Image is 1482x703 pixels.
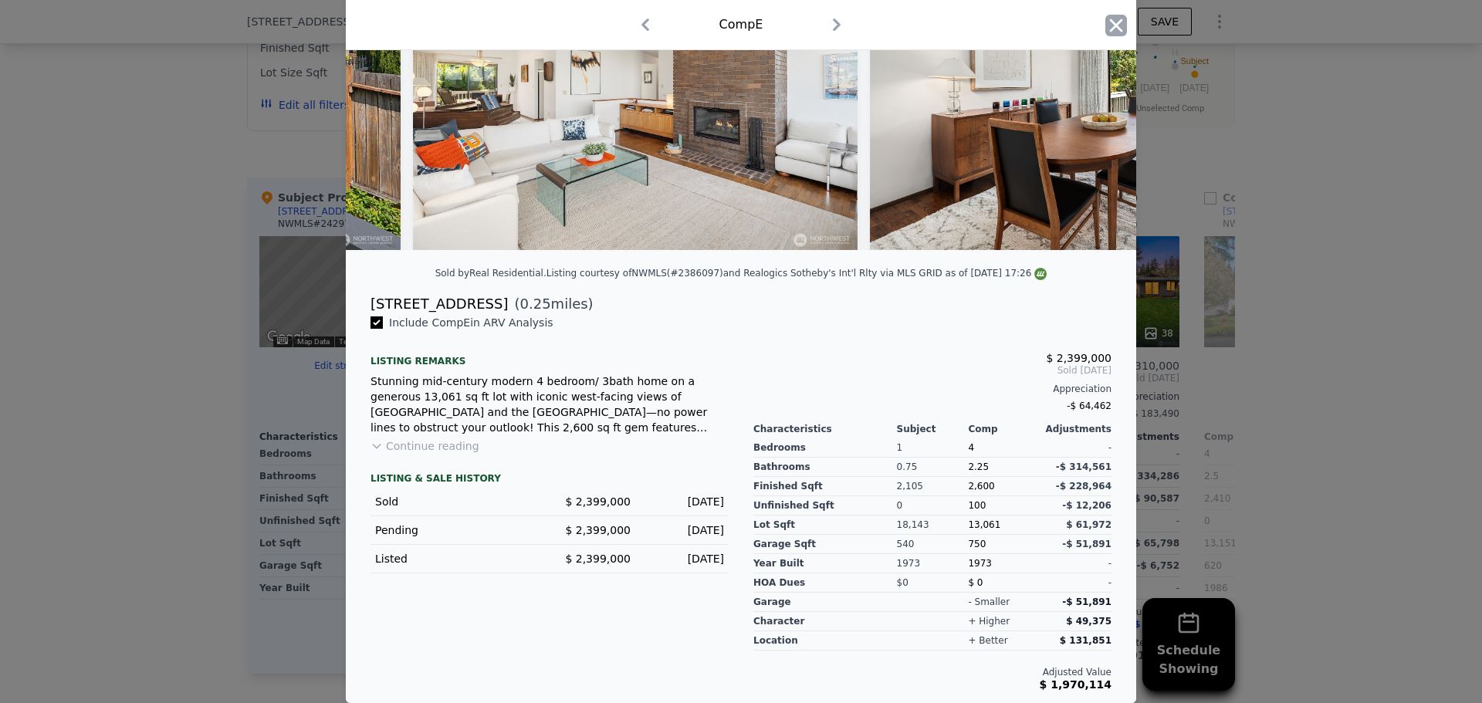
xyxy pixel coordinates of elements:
[1046,352,1111,364] span: $ 2,399,000
[753,573,897,593] div: HOA Dues
[968,423,1040,435] div: Comp
[897,458,969,477] div: 0.75
[753,496,897,515] div: Unfinished Sqft
[375,551,537,566] div: Listed
[1040,423,1111,435] div: Adjustments
[565,495,631,508] span: $ 2,399,000
[370,293,508,315] div: [STREET_ADDRESS]
[1056,481,1111,492] span: -$ 228,964
[753,423,897,435] div: Characteristics
[375,522,537,538] div: Pending
[968,481,994,492] span: 2,600
[1040,554,1111,573] div: -
[897,438,969,458] div: 1
[753,612,897,631] div: character
[1040,573,1111,593] div: -
[753,515,897,535] div: Lot Sqft
[370,343,729,367] div: Listing remarks
[753,383,1111,395] div: Appreciation
[1066,616,1111,627] span: $ 49,375
[565,553,631,565] span: $ 2,399,000
[897,554,969,573] div: 1973
[753,593,897,612] div: garage
[370,438,479,454] button: Continue reading
[968,539,986,549] span: 750
[897,573,969,593] div: $0
[1067,401,1111,411] span: -$ 64,462
[508,293,593,315] span: ( miles)
[968,500,986,511] span: 100
[1040,678,1111,691] span: $ 1,970,114
[520,296,551,312] span: 0.25
[753,438,897,458] div: Bedrooms
[383,316,560,329] span: Include Comp E in ARV Analysis
[643,494,724,509] div: [DATE]
[1062,500,1111,511] span: -$ 12,206
[1056,461,1111,472] span: -$ 314,561
[753,364,1111,377] span: Sold [DATE]
[1062,597,1111,607] span: -$ 51,891
[968,458,1040,477] div: 2.25
[753,631,897,651] div: location
[643,551,724,566] div: [DATE]
[565,524,631,536] span: $ 2,399,000
[897,535,969,554] div: 540
[897,515,969,535] div: 18,143
[1040,438,1111,458] div: -
[897,423,969,435] div: Subject
[968,577,983,588] span: $ 0
[753,458,897,477] div: Bathrooms
[968,634,1007,647] div: + better
[1066,519,1111,530] span: $ 61,972
[968,519,1000,530] span: 13,061
[719,15,763,34] div: Comp E
[375,494,537,509] div: Sold
[643,522,724,538] div: [DATE]
[753,535,897,554] div: Garage Sqft
[897,496,969,515] div: 0
[968,596,1010,608] div: - smaller
[1062,539,1111,549] span: -$ 51,891
[968,442,974,453] span: 4
[1034,268,1047,280] img: NWMLS Logo
[897,477,969,496] div: 2,105
[753,554,897,573] div: Year Built
[1060,635,1111,646] span: $ 131,851
[753,666,1111,678] div: Adjusted Value
[546,268,1047,279] div: Listing courtesy of NWMLS (#2386097) and Realogics Sotheby's Int'l Rlty via MLS GRID as of [DATE]...
[435,268,546,279] div: Sold by Real Residential .
[968,554,1040,573] div: 1973
[370,373,729,435] div: Stunning mid-century modern 4 bedroom/ 3bath home on a generous 13,061 sq ft lot with iconic west...
[370,472,729,488] div: LISTING & SALE HISTORY
[753,477,897,496] div: Finished Sqft
[968,615,1010,627] div: + higher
